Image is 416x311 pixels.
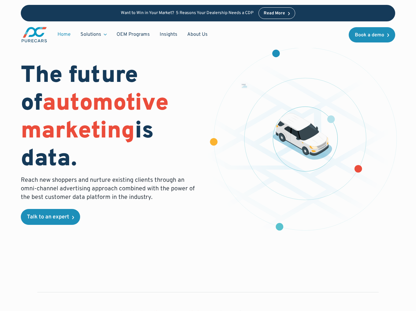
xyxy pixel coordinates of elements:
[182,29,213,40] a: About Us
[21,26,48,43] img: purecars logo
[76,29,112,40] div: Solutions
[53,29,76,40] a: Home
[121,11,254,16] p: Want to Win in Your Market? 5 Reasons Your Dealership Needs a CDP
[112,29,155,40] a: OEM Programs
[80,31,101,38] div: Solutions
[349,27,395,42] a: Book a demo
[21,26,48,43] a: main
[258,7,295,19] a: Read More
[21,176,201,202] p: Reach new shoppers and nurture existing clients through an omni-channel advertising approach comb...
[27,214,69,220] div: Talk to an expert
[273,113,332,160] img: illustration of a vehicle
[21,62,201,174] h1: The future of is data.
[355,33,384,38] div: Book a demo
[264,11,285,16] div: Read More
[21,209,80,225] a: Talk to an expert
[21,89,169,146] span: automotive marketing
[155,29,182,40] a: Insights
[241,83,247,88] img: chart showing monthly dealership revenue of $7m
